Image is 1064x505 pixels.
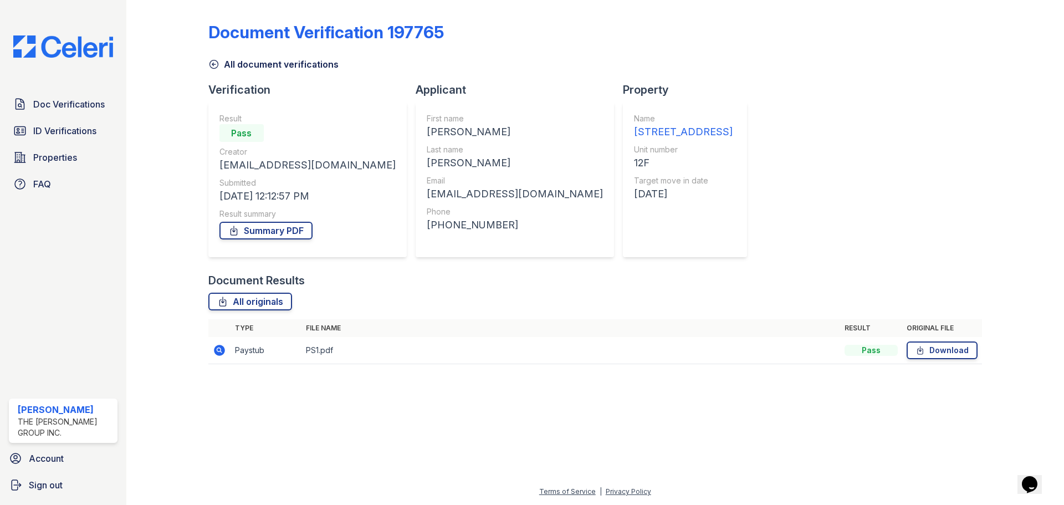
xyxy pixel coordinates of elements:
div: Email [427,175,603,186]
span: ID Verifications [33,124,96,137]
div: First name [427,113,603,124]
a: All document verifications [208,58,339,71]
a: Privacy Policy [606,487,651,496]
span: Properties [33,151,77,164]
div: [STREET_ADDRESS] [634,124,733,140]
a: Sign out [4,474,122,496]
div: [PERSON_NAME] [427,155,603,171]
a: Name [STREET_ADDRESS] [634,113,733,140]
span: Doc Verifications [33,98,105,111]
div: Document Verification 197765 [208,22,444,42]
div: Result summary [219,208,396,220]
div: Property [623,82,756,98]
div: Last name [427,144,603,155]
span: Account [29,452,64,465]
div: Pass [845,345,898,356]
div: 12F [634,155,733,171]
div: Unit number [634,144,733,155]
div: [DATE] [634,186,733,202]
a: FAQ [9,173,117,195]
a: All originals [208,293,292,310]
div: [PHONE_NUMBER] [427,217,603,233]
div: Document Results [208,273,305,288]
th: Original file [902,319,982,337]
a: Summary PDF [219,222,313,239]
div: Creator [219,146,396,157]
div: [PERSON_NAME] [18,403,113,416]
div: Pass [219,124,264,142]
th: Type [231,319,301,337]
div: Verification [208,82,416,98]
span: FAQ [33,177,51,191]
div: [DATE] 12:12:57 PM [219,188,396,204]
a: Download [907,341,978,359]
th: File name [301,319,840,337]
a: ID Verifications [9,120,117,142]
div: [EMAIL_ADDRESS][DOMAIN_NAME] [219,157,396,173]
div: Target move in date [634,175,733,186]
div: [PERSON_NAME] [427,124,603,140]
th: Result [840,319,902,337]
a: Terms of Service [539,487,596,496]
div: Result [219,113,396,124]
a: Account [4,447,122,470]
iframe: chat widget [1017,461,1053,494]
span: Sign out [29,478,63,492]
div: The [PERSON_NAME] Group Inc. [18,416,113,438]
a: Properties [9,146,117,169]
td: PS1.pdf [301,337,840,364]
td: Paystub [231,337,301,364]
div: Name [634,113,733,124]
img: CE_Logo_Blue-a8612792a0a2168367f1c8372b55b34899dd931a85d93a1a3d3e32e68fde9ad4.png [4,35,122,58]
div: Phone [427,206,603,217]
div: [EMAIL_ADDRESS][DOMAIN_NAME] [427,186,603,202]
div: Applicant [416,82,623,98]
div: | [600,487,602,496]
div: Submitted [219,177,396,188]
a: Doc Verifications [9,93,117,115]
